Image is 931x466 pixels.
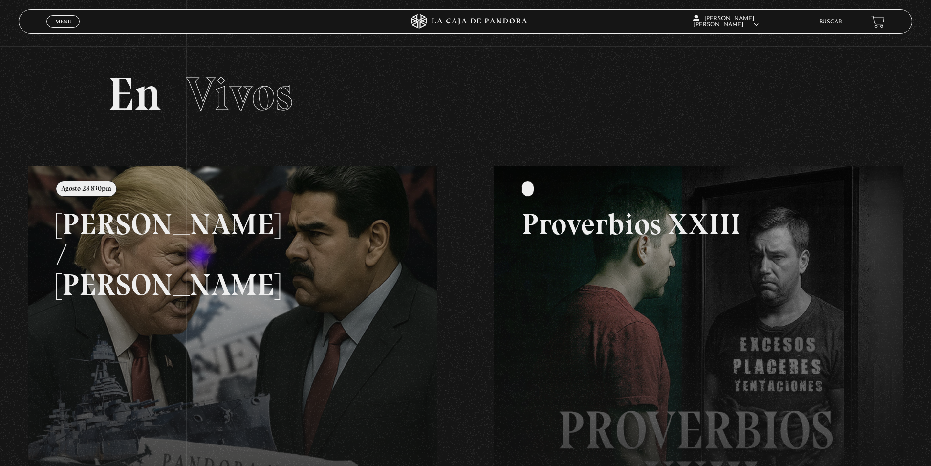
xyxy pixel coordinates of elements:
[693,16,759,28] span: [PERSON_NAME] [PERSON_NAME]
[52,27,75,34] span: Cerrar
[819,19,842,25] a: Buscar
[871,15,885,28] a: View your shopping cart
[186,66,293,122] span: Vivos
[55,19,71,24] span: Menu
[108,71,823,117] h2: En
